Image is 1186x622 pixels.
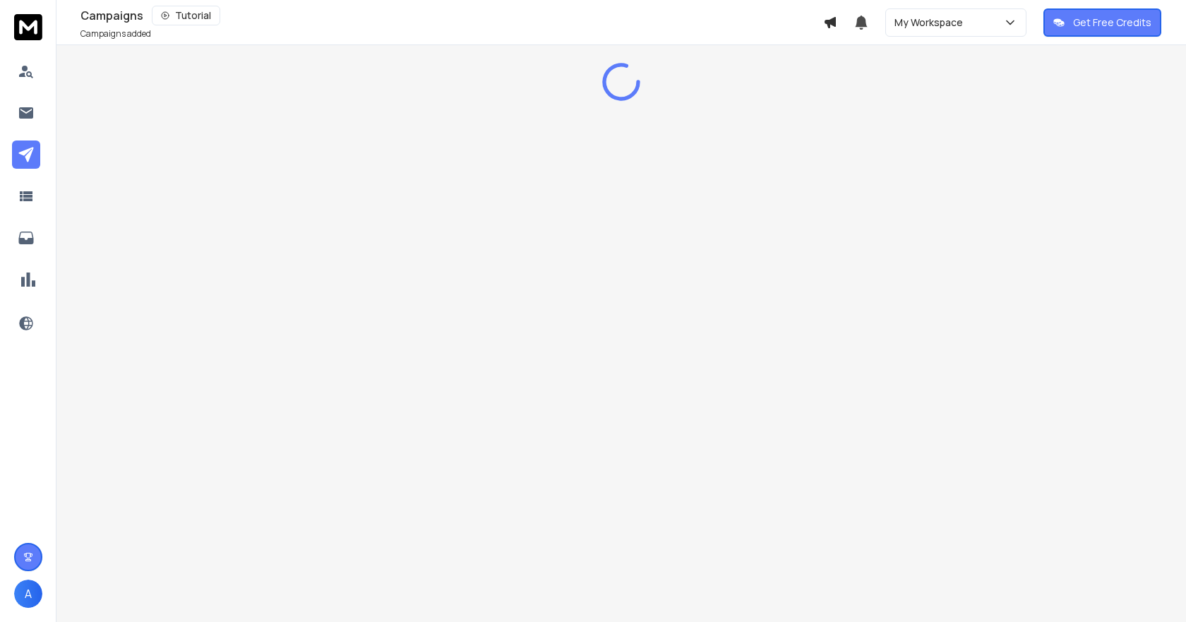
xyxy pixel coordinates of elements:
p: Campaigns added [80,28,151,40]
p: My Workspace [894,16,969,30]
p: Get Free Credits [1073,16,1151,30]
button: A [14,580,42,608]
div: Campaigns [80,6,823,25]
button: Get Free Credits [1043,8,1161,37]
button: Tutorial [152,6,220,25]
